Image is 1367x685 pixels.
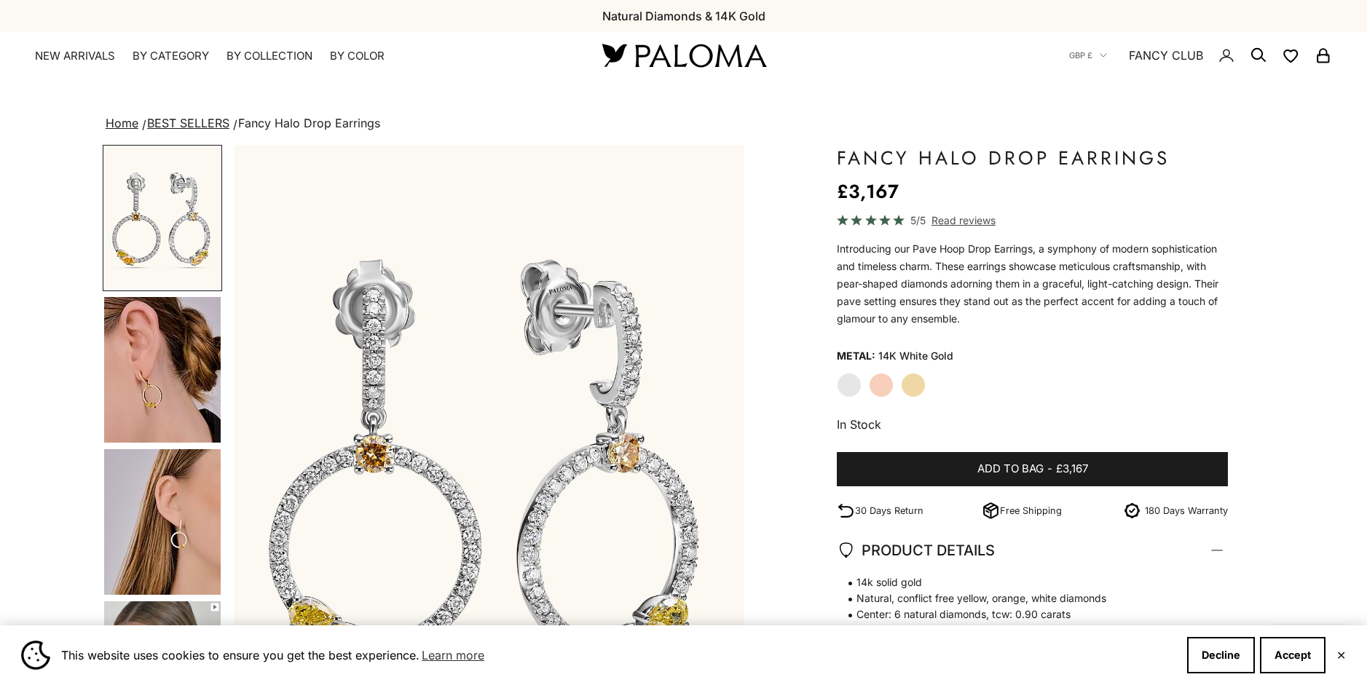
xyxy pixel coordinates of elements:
[977,460,1044,478] span: Add to bag
[837,345,875,367] legend: Metal:
[226,49,312,63] summary: By Collection
[61,644,1175,666] span: This website uses cookies to ensure you get the best experience.
[837,590,1213,606] span: Natural, conflict free yellow, orange, white diamonds
[837,606,1213,622] span: Center: 6 natural diamonds, tcw: 0.90 carats
[931,212,996,229] span: Read reviews
[104,146,221,290] img: #WhiteGold
[837,240,1228,328] div: Introducing our Pave Hoop Drop Earrings, a symphony of modern sophistication and timeless charm. ...
[330,49,385,63] summary: By Color
[104,449,221,595] img: #YellowGold #WhiteGold #RoseGold
[1129,46,1203,65] a: FANCY CLUB
[103,296,222,444] button: Go to item 4
[837,622,1213,638] span: Pave: 68 natural diamonds, tcw: 0.54 carats
[837,145,1228,171] h1: Fancy Halo Drop Earrings
[1069,49,1092,62] span: GBP £
[837,452,1228,487] button: Add to bag-£3,167
[103,448,222,596] button: Go to item 5
[1069,49,1107,62] button: GBP £
[878,345,953,367] variant-option-value: 14K White Gold
[837,538,995,563] span: PRODUCT DETAILS
[21,641,50,670] img: Cookie banner
[1000,503,1062,518] p: Free Shipping
[910,212,926,229] span: 5/5
[1336,651,1346,660] button: Close
[238,116,380,130] span: Fancy Halo Drop Earrings
[837,177,899,206] sale-price: £3,167
[602,7,765,25] p: Natural Diamonds & 14K Gold
[106,116,138,130] a: Home
[103,145,222,291] button: Go to item 2
[419,644,486,666] a: Learn more
[1260,637,1325,673] button: Accept
[1069,32,1332,79] nav: Secondary navigation
[837,415,1228,434] p: In Stock
[147,116,229,130] a: BEST SELLERS
[1056,460,1088,478] span: £3,167
[1187,637,1255,673] button: Decline
[35,49,115,63] a: NEW ARRIVALS
[133,49,209,63] summary: By Category
[104,297,221,443] img: #YellowGold #WhiteGold #RoseGold
[837,523,1228,577] summary: PRODUCT DETAILS
[837,212,1228,229] a: 5/5 Read reviews
[855,503,923,518] p: 30 Days Return
[837,574,1213,590] span: 14k solid gold
[103,114,1264,134] nav: breadcrumbs
[35,49,567,63] nav: Primary navigation
[1145,503,1228,518] p: 180 Days Warranty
